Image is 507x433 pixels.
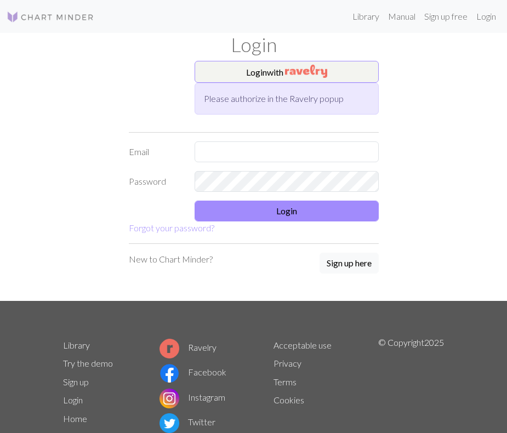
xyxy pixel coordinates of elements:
[159,417,215,427] a: Twitter
[159,367,226,377] a: Facebook
[63,413,87,424] a: Home
[274,395,304,405] a: Cookies
[129,253,213,266] p: New to Chart Minder?
[159,389,179,408] img: Instagram logo
[195,61,379,83] button: Loginwith
[129,223,214,233] a: Forgot your password?
[285,65,327,78] img: Ravelry
[420,5,472,27] a: Sign up free
[472,5,500,27] a: Login
[63,358,113,368] a: Try the demo
[122,171,188,192] label: Password
[159,363,179,383] img: Facebook logo
[56,33,451,56] h1: Login
[195,201,379,221] button: Login
[159,339,179,358] img: Ravelry logo
[195,83,379,115] div: Please authorize in the Ravelry popup
[159,413,179,433] img: Twitter logo
[63,340,90,350] a: Library
[384,5,420,27] a: Manual
[274,358,301,368] a: Privacy
[159,342,217,352] a: Ravelry
[159,392,225,402] a: Instagram
[348,5,384,27] a: Library
[274,340,332,350] a: Acceptable use
[274,377,297,387] a: Terms
[320,253,379,274] button: Sign up here
[7,10,94,24] img: Logo
[122,141,188,162] label: Email
[63,377,89,387] a: Sign up
[63,395,83,405] a: Login
[320,253,379,275] a: Sign up here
